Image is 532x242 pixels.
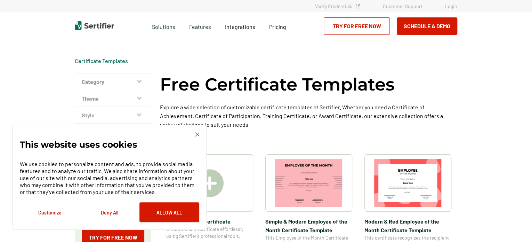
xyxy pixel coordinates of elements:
span: Simple & Modern Employee of the Month Certificate Template [265,217,352,234]
img: Verified [356,4,360,8]
p: Explore a wide selection of customizable certificate templates at Sertifier. Whether you need a C... [160,103,457,129]
img: Modern & Red Employee of the Month Certificate Template [374,159,442,207]
span: Integrations [225,23,255,30]
span: Features [189,22,211,30]
p: We use cookies to personalize content and ads, to provide social media features and to analyze ou... [20,161,199,195]
span: Solutions [152,22,175,30]
img: Create A Blank Certificate [196,169,224,197]
a: Verify Credentials [315,3,360,9]
button: Theme [75,90,151,107]
button: Color [75,124,151,140]
button: Customize [20,202,80,222]
a: Login [445,3,457,9]
a: Certificate Templates [75,57,128,64]
a: Customer Support [383,3,422,9]
button: Deny All [80,202,139,222]
h1: Free Certificate Templates [160,73,395,96]
button: Category [75,73,151,90]
img: Cookie Popup Close [195,132,199,136]
a: Pricing [269,22,286,30]
p: This website uses cookies [20,141,137,148]
span: Pricing [269,23,286,30]
a: Integrations [225,22,255,30]
button: Schedule a Demo [397,17,457,35]
a: Try for Free Now [324,17,390,35]
button: Allow All [139,202,199,222]
div: Breadcrumb [75,57,128,64]
span: Create A Blank Certificate [166,217,253,226]
img: Simple & Modern Employee of the Month Certificate Template [275,159,342,207]
span: Create a blank certificate effortlessly using Sertifier’s professional tools. [166,226,253,240]
img: Sertifier | Digital Credentialing Platform [75,21,114,30]
span: Modern & Red Employee of the Month Certificate Template [364,217,451,234]
button: Style [75,107,151,124]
